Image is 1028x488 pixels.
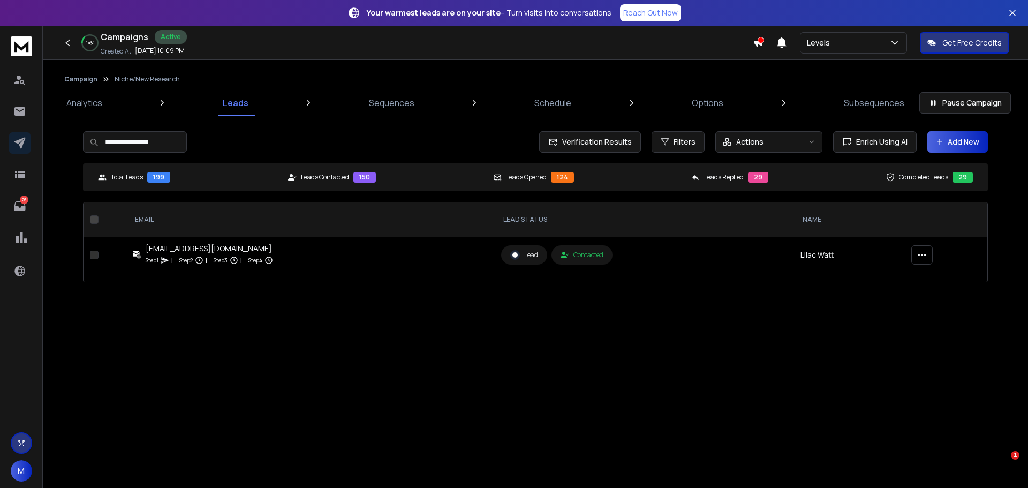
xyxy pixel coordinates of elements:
[126,202,495,237] th: EMAIL
[558,137,632,147] span: Verification Results
[353,172,376,183] div: 150
[989,451,1015,477] iframe: Intercom live chat
[60,90,109,116] a: Analytics
[9,196,31,217] a: 26
[64,75,97,84] button: Campaign
[11,36,32,56] img: logo
[534,96,571,109] p: Schedule
[367,7,611,18] p: – Turn visits into conversations
[66,96,102,109] p: Analytics
[495,202,793,237] th: LEAD STATUS
[685,90,730,116] a: Options
[748,172,768,183] div: 29
[20,196,28,204] p: 26
[844,96,904,109] p: Subsequences
[623,7,678,18] p: Reach Out Now
[179,255,193,266] p: Step 2
[953,172,973,183] div: 29
[837,90,911,116] a: Subsequences
[919,92,1011,114] button: Pause Campaign
[369,96,414,109] p: Sequences
[528,90,578,116] a: Schedule
[927,131,988,153] button: Add New
[146,243,273,254] div: [EMAIL_ADDRESS][DOMAIN_NAME]
[86,40,94,46] p: 14 %
[146,255,158,266] p: Step 1
[301,173,349,182] p: Leads Contacted
[807,37,834,48] p: Levels
[561,251,603,259] div: Contacted
[367,7,501,18] strong: Your warmest leads are on your site
[155,30,187,44] div: Active
[115,75,180,84] p: Niche/New Research
[111,173,143,182] p: Total Leads
[216,90,255,116] a: Leads
[206,255,207,266] p: |
[551,172,574,183] div: 124
[620,4,681,21] a: Reach Out Now
[852,137,908,147] span: Enrich Using AI
[794,202,905,237] th: NAME
[1011,451,1019,460] span: 1
[899,173,948,182] p: Completed Leads
[101,31,148,43] h1: Campaigns
[692,96,723,109] p: Options
[101,47,133,56] p: Created At:
[704,173,744,182] p: Leads Replied
[942,37,1002,48] p: Get Free Credits
[510,250,538,260] div: Lead
[223,96,248,109] p: Leads
[240,255,242,266] p: |
[135,47,185,55] p: [DATE] 10:09 PM
[539,131,641,153] button: Verification Results
[362,90,421,116] a: Sequences
[833,131,917,153] button: Enrich Using AI
[214,255,228,266] p: Step 3
[652,131,705,153] button: Filters
[794,237,905,273] td: Lilac Watt
[171,255,173,266] p: |
[920,32,1009,54] button: Get Free Credits
[674,137,696,147] span: Filters
[736,137,764,147] p: Actions
[11,460,32,482] button: M
[147,172,170,183] div: 199
[506,173,547,182] p: Leads Opened
[248,255,262,266] p: Step 4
